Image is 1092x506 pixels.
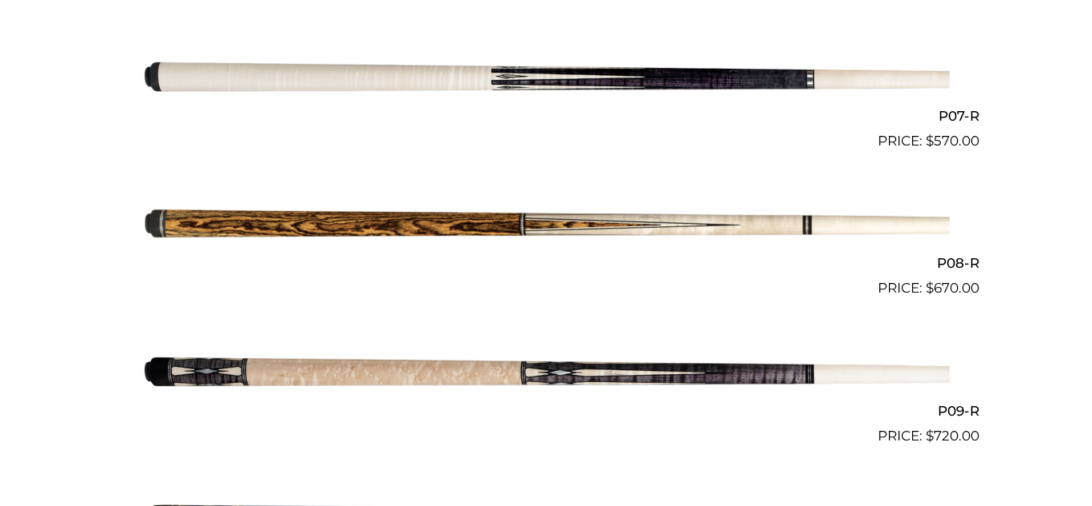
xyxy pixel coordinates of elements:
[113,396,979,425] h2: P09-R
[926,428,934,444] span: $
[142,305,950,440] img: P09-R
[113,249,979,278] h2: P08-R
[926,133,979,149] bdi: 570.00
[142,11,950,145] img: P07-R
[926,280,934,296] span: $
[113,158,979,299] a: P08-R $670.00
[926,133,934,149] span: $
[926,280,979,296] bdi: 670.00
[113,11,979,152] a: P07-R $570.00
[142,158,950,293] img: P08-R
[113,305,979,446] a: P09-R $720.00
[113,102,979,131] h2: P07-R
[926,428,979,444] bdi: 720.00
